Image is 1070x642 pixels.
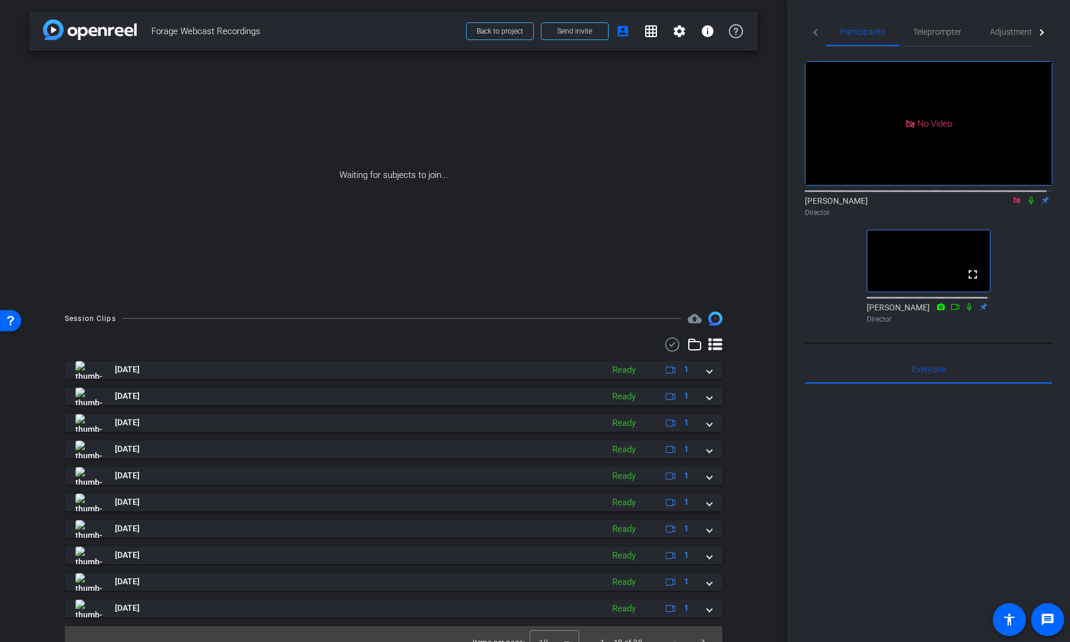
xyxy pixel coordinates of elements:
span: [DATE] [115,575,140,588]
span: 1 [684,549,689,561]
span: 1 [684,363,689,376]
img: thumb-nail [75,600,102,617]
span: 1 [684,390,689,402]
span: Teleprompter [913,28,962,36]
span: [DATE] [115,390,140,402]
mat-icon: account_box [616,24,630,38]
img: Session clips [708,312,722,326]
mat-icon: message [1041,613,1055,627]
img: thumb-nail [75,467,102,485]
div: Ready [606,469,642,483]
img: thumb-nail [75,414,102,432]
mat-expansion-panel-header: thumb-nail[DATE]Ready1 [65,361,722,379]
span: [DATE] [115,363,140,376]
div: Ready [606,602,642,615]
mat-icon: info [701,24,715,38]
mat-expansion-panel-header: thumb-nail[DATE]Ready1 [65,573,722,591]
div: Ready [606,575,642,589]
span: 1 [684,575,689,588]
span: 1 [684,469,689,482]
mat-expansion-panel-header: thumb-nail[DATE]Ready1 [65,414,722,432]
span: [DATE] [115,469,140,482]
img: thumb-nail [75,441,102,458]
span: 1 [684,443,689,455]
img: thumb-nail [75,494,102,511]
div: Ready [606,443,642,456]
div: Ready [606,549,642,562]
div: Ready [606,363,642,377]
span: Destinations for your clips [688,312,702,326]
mat-expansion-panel-header: thumb-nail[DATE]Ready1 [65,520,722,538]
span: [DATE] [115,416,140,429]
mat-expansion-panel-header: thumb-nail[DATE]Ready1 [65,441,722,458]
div: [PERSON_NAME] [867,302,990,325]
img: app-logo [43,19,137,40]
span: [DATE] [115,549,140,561]
mat-icon: fullscreen [966,267,980,282]
span: 1 [684,522,689,535]
img: thumb-nail [75,388,102,405]
span: 1 [684,602,689,614]
span: 1 [684,416,689,429]
img: thumb-nail [75,573,102,591]
span: Participants [840,28,885,36]
span: Forage Webcast Recordings [151,19,459,43]
img: thumb-nail [75,361,102,379]
button: Back to project [466,22,534,40]
img: thumb-nail [75,547,102,564]
mat-icon: cloud_upload [688,312,702,326]
mat-expansion-panel-header: thumb-nail[DATE]Ready1 [65,494,722,511]
div: Ready [606,416,642,430]
span: Everyone [912,365,946,373]
div: Director [805,207,1052,218]
span: [DATE] [115,602,140,614]
span: [DATE] [115,496,140,508]
mat-expansion-panel-header: thumb-nail[DATE]Ready1 [65,600,722,617]
div: Director [867,314,990,325]
mat-icon: settings [672,24,686,38]
span: [DATE] [115,522,140,535]
span: 1 [684,496,689,508]
div: Ready [606,390,642,403]
span: No Video [917,118,952,128]
div: Ready [606,496,642,509]
button: Send invite [541,22,609,40]
span: Back to project [477,27,523,35]
span: Send invite [557,27,592,36]
mat-icon: grid_on [644,24,658,38]
mat-expansion-panel-header: thumb-nail[DATE]Ready1 [65,547,722,564]
div: [PERSON_NAME] [805,195,1052,218]
div: Waiting for subjects to join... [29,51,758,300]
img: thumb-nail [75,520,102,538]
span: [DATE] [115,443,140,455]
mat-expansion-panel-header: thumb-nail[DATE]Ready1 [65,388,722,405]
div: Ready [606,522,642,536]
mat-icon: accessibility [1002,613,1016,627]
mat-expansion-panel-header: thumb-nail[DATE]Ready1 [65,467,722,485]
span: Adjustments [990,28,1036,36]
div: Session Clips [65,313,116,325]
